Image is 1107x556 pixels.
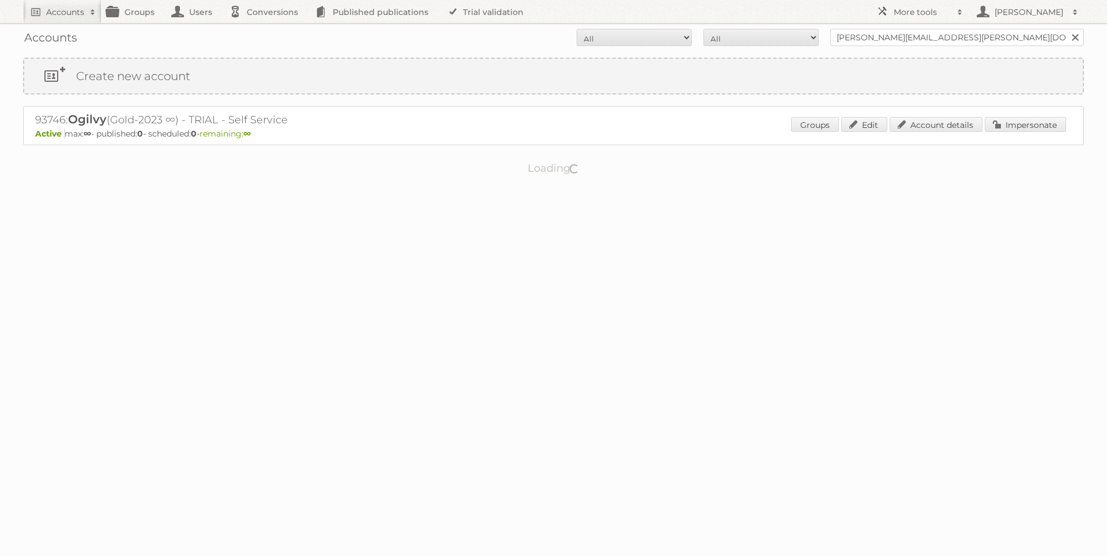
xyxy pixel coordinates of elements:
span: Ogilvy [68,112,107,126]
a: Account details [890,117,982,132]
p: max: - published: - scheduled: - [35,128,1072,139]
h2: Accounts [46,6,84,18]
strong: 0 [137,128,143,139]
a: Groups [791,117,839,132]
a: Create new account [24,59,1083,93]
strong: ∞ [84,128,91,139]
h2: [PERSON_NAME] [992,6,1067,18]
span: Active [35,128,65,139]
h2: More tools [894,6,951,18]
span: remaining: [199,128,251,139]
h2: 93746: (Gold-2023 ∞) - TRIAL - Self Service [35,112,439,127]
a: Impersonate [985,117,1066,132]
strong: 0 [191,128,197,139]
strong: ∞ [243,128,251,139]
p: Loading [491,157,616,180]
a: Edit [841,117,887,132]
